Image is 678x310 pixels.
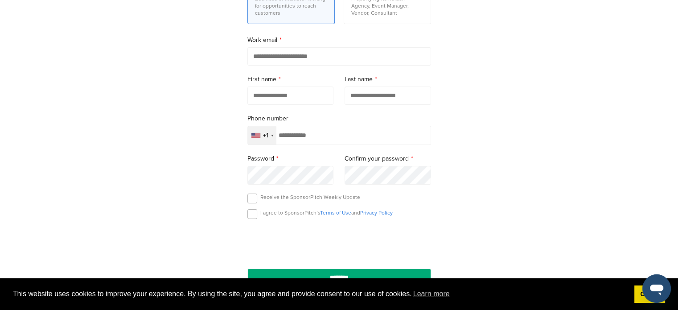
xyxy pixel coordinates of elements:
div: +1 [263,132,268,139]
p: I agree to SponsorPitch’s and [260,209,393,216]
label: First name [247,74,334,84]
div: Selected country [248,126,276,145]
label: Last name [345,74,431,84]
label: Confirm your password [345,154,431,164]
label: Password [247,154,334,164]
label: Phone number [247,114,431,124]
a: dismiss cookie message [634,285,665,303]
p: Receive the SponsorPitch Weekly Update [260,194,360,201]
a: learn more about cookies [412,287,451,301]
iframe: reCAPTCHA [288,229,390,256]
iframe: Button to launch messaging window [642,274,671,303]
span: This website uses cookies to improve your experience. By using the site, you agree and provide co... [13,287,627,301]
a: Terms of Use [320,210,351,216]
label: Work email [247,35,431,45]
a: Privacy Policy [360,210,393,216]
